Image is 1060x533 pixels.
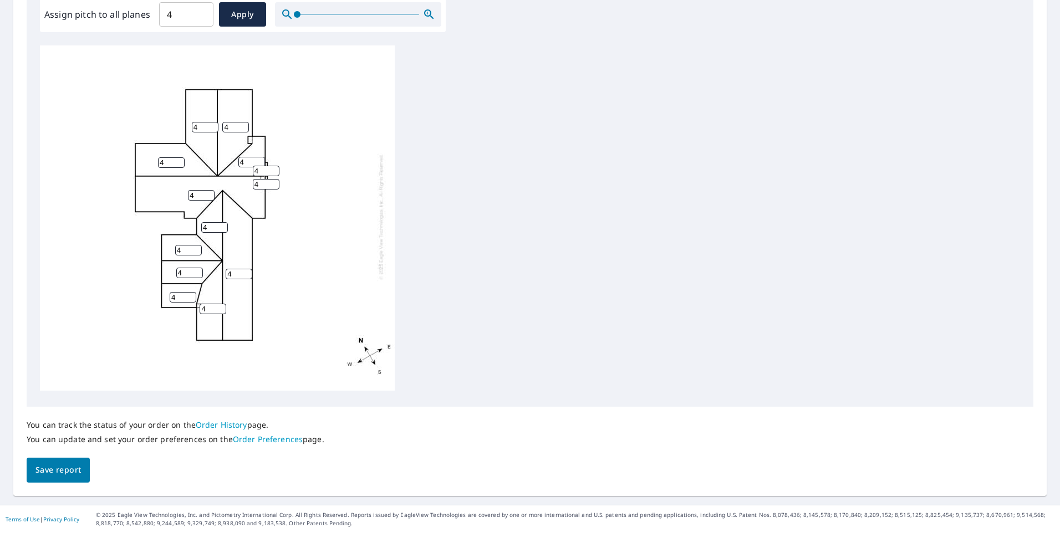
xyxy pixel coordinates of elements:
[6,515,40,523] a: Terms of Use
[27,458,90,483] button: Save report
[27,434,324,444] p: You can update and set your order preferences on the page.
[96,511,1054,527] p: © 2025 Eagle View Technologies, Inc. and Pictometry International Corp. All Rights Reserved. Repo...
[196,419,247,430] a: Order History
[43,515,79,523] a: Privacy Policy
[228,8,257,22] span: Apply
[233,434,303,444] a: Order Preferences
[219,2,266,27] button: Apply
[27,420,324,430] p: You can track the status of your order on the page.
[44,8,150,21] label: Assign pitch to all planes
[6,516,79,522] p: |
[35,463,81,477] span: Save report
